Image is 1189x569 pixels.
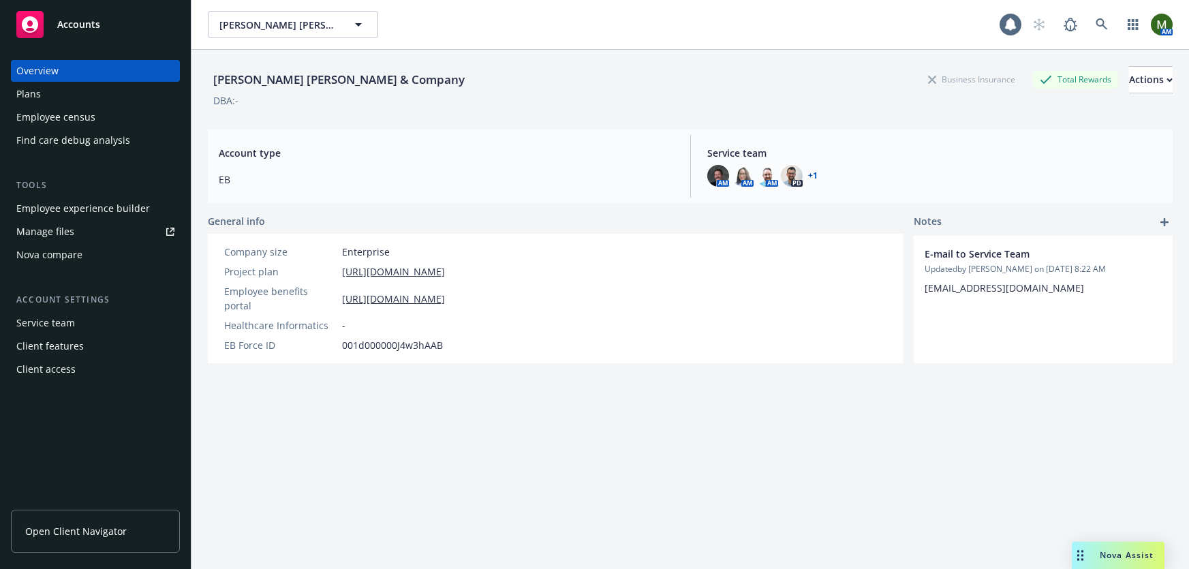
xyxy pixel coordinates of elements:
[342,264,445,279] a: [URL][DOMAIN_NAME]
[11,106,180,128] a: Employee census
[11,129,180,151] a: Find care debug analysis
[1033,71,1118,88] div: Total Rewards
[16,335,84,357] div: Client features
[1129,67,1173,93] div: Actions
[224,284,337,313] div: Employee benefits portal
[925,281,1084,294] span: [EMAIL_ADDRESS][DOMAIN_NAME]
[224,318,337,333] div: Healthcare Informatics
[914,236,1173,306] div: E-mail to Service TeamUpdatedby [PERSON_NAME] on [DATE] 8:22 AM[EMAIL_ADDRESS][DOMAIN_NAME]
[11,221,180,243] a: Manage files
[25,524,127,538] span: Open Client Navigator
[213,93,238,108] div: DBA: -
[16,60,59,82] div: Overview
[11,293,180,307] div: Account settings
[208,214,265,228] span: General info
[342,338,443,352] span: 001d000000J4w3hAAB
[16,83,41,105] div: Plans
[219,18,337,32] span: [PERSON_NAME] [PERSON_NAME] & Company
[342,245,390,259] span: Enterprise
[732,165,754,187] img: photo
[11,83,180,105] a: Plans
[707,146,1162,160] span: Service team
[11,358,180,380] a: Client access
[342,318,345,333] span: -
[11,335,180,357] a: Client features
[1088,11,1115,38] a: Search
[342,292,445,306] a: [URL][DOMAIN_NAME]
[808,172,818,180] a: +1
[16,244,82,266] div: Nova compare
[208,11,378,38] button: [PERSON_NAME] [PERSON_NAME] & Company
[925,247,1126,261] span: E-mail to Service Team
[756,165,778,187] img: photo
[925,263,1162,275] span: Updated by [PERSON_NAME] on [DATE] 8:22 AM
[1072,542,1089,569] div: Drag to move
[1129,66,1173,93] button: Actions
[921,71,1022,88] div: Business Insurance
[1156,214,1173,230] a: add
[224,245,337,259] div: Company size
[1119,11,1147,38] a: Switch app
[16,358,76,380] div: Client access
[219,172,674,187] span: EB
[57,19,100,30] span: Accounts
[16,221,74,243] div: Manage files
[16,106,95,128] div: Employee census
[224,338,337,352] div: EB Force ID
[707,165,729,187] img: photo
[16,312,75,334] div: Service team
[781,165,803,187] img: photo
[914,214,942,230] span: Notes
[11,179,180,192] div: Tools
[16,198,150,219] div: Employee experience builder
[1100,549,1154,561] span: Nova Assist
[11,198,180,219] a: Employee experience builder
[11,312,180,334] a: Service team
[219,146,674,160] span: Account type
[11,244,180,266] a: Nova compare
[1072,542,1164,569] button: Nova Assist
[1025,11,1053,38] a: Start snowing
[1057,11,1084,38] a: Report a Bug
[11,5,180,44] a: Accounts
[11,60,180,82] a: Overview
[208,71,470,89] div: [PERSON_NAME] [PERSON_NAME] & Company
[1151,14,1173,35] img: photo
[16,129,130,151] div: Find care debug analysis
[224,264,337,279] div: Project plan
